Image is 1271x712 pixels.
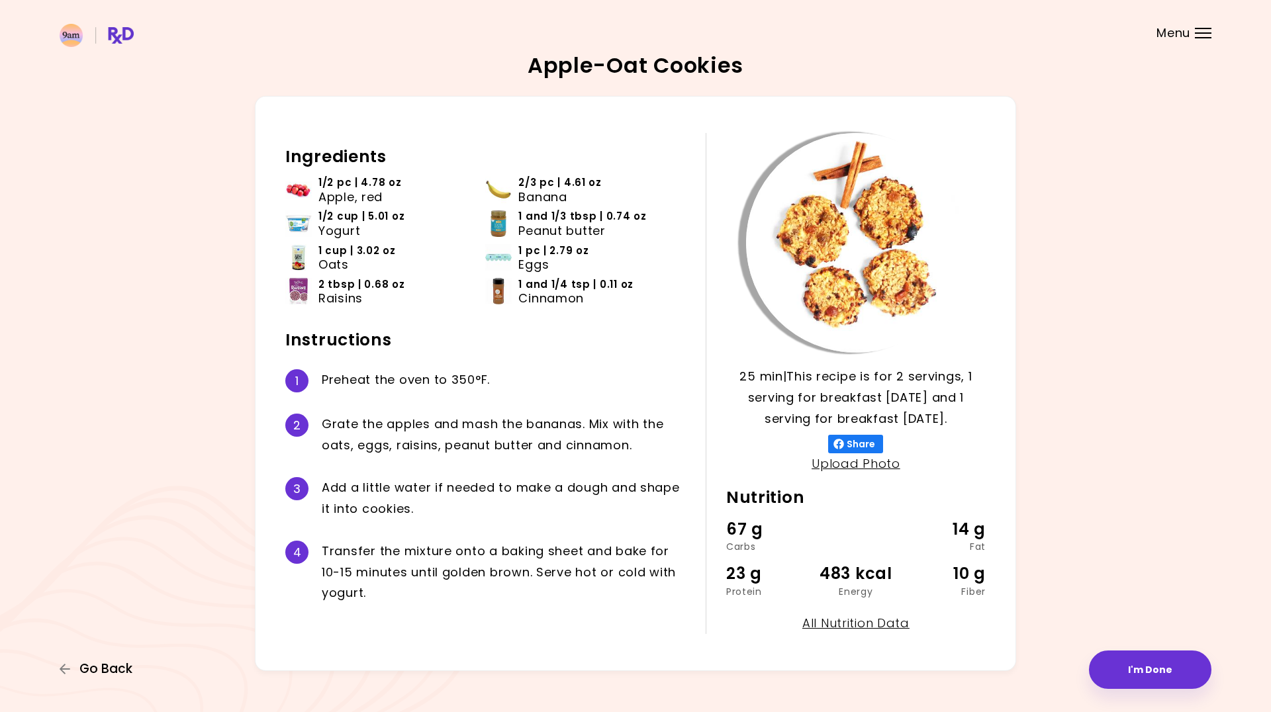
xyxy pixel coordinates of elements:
button: I'm Done [1089,650,1211,689]
span: 1 cup | 3.02 oz [318,244,396,258]
span: Eggs [518,257,549,272]
span: 2 tbsp | 0.68 oz [318,277,405,292]
span: Yogurt [318,224,360,238]
h2: Ingredients [285,146,686,167]
span: 1 and 1/3 tbsp | 0.74 oz [518,209,646,224]
div: Fiber [899,587,986,596]
div: 1 [285,369,308,392]
span: Apple, red [318,190,383,204]
div: 3 [285,477,308,500]
div: 14 g [899,517,986,542]
div: 23 g [726,561,813,586]
span: Go Back [79,662,132,676]
span: Oats [318,257,349,272]
a: All Nutrition Data [802,615,910,631]
a: Upload Photo [812,455,900,472]
div: Protein [726,587,813,596]
span: 1 and 1/4 tsp | 0.11 oz [518,277,634,292]
img: RxDiet [60,24,134,47]
div: Fat [899,542,986,551]
span: Banana [518,190,567,204]
span: Share [844,439,878,449]
span: Cinnamon [518,291,584,306]
h2: Apple-Oat Cookies [528,55,743,76]
span: Peanut butter [518,224,605,238]
div: 10 g [899,561,986,586]
div: Carbs [726,542,813,551]
span: Raisins [318,291,363,306]
div: P r e h e a t t h e o v e n t o 3 5 0 ° F . [322,369,686,392]
div: T r a n s f e r t h e m i x t u r e o n t o a b a k i n g s h e e t a n d b a k e f o r 1 0 - 1 5... [322,541,686,604]
div: Energy [813,587,900,596]
div: 483 kcal [813,561,900,586]
p: 25 min | This recipe is for 2 servings, 1 serving for breakfast [DATE] and 1 serving for breakfas... [726,366,986,429]
span: 2/3 pc | 4.61 oz [518,175,602,190]
button: Share [828,435,883,453]
div: 4 [285,541,308,564]
div: A d d a l i t t l e w a t e r i f n e e d e d t o m a k e a d o u g h a n d s h a p e i t i n t o... [322,477,686,519]
div: 2 [285,414,308,437]
span: 1/2 pc | 4.78 oz [318,175,402,190]
span: 1/2 cup | 5.01 oz [318,209,404,224]
div: G r a t e t h e a p p l e s a n d m a s h t h e b a n a n a s . M i x w i t h t h e o a t s , e g... [322,414,686,456]
span: 1 pc | 2.79 oz [518,244,588,258]
button: Go Back [60,662,139,676]
h2: Nutrition [726,487,986,508]
span: Menu [1156,27,1190,39]
h2: Instructions [285,330,686,351]
div: 67 g [726,517,813,542]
